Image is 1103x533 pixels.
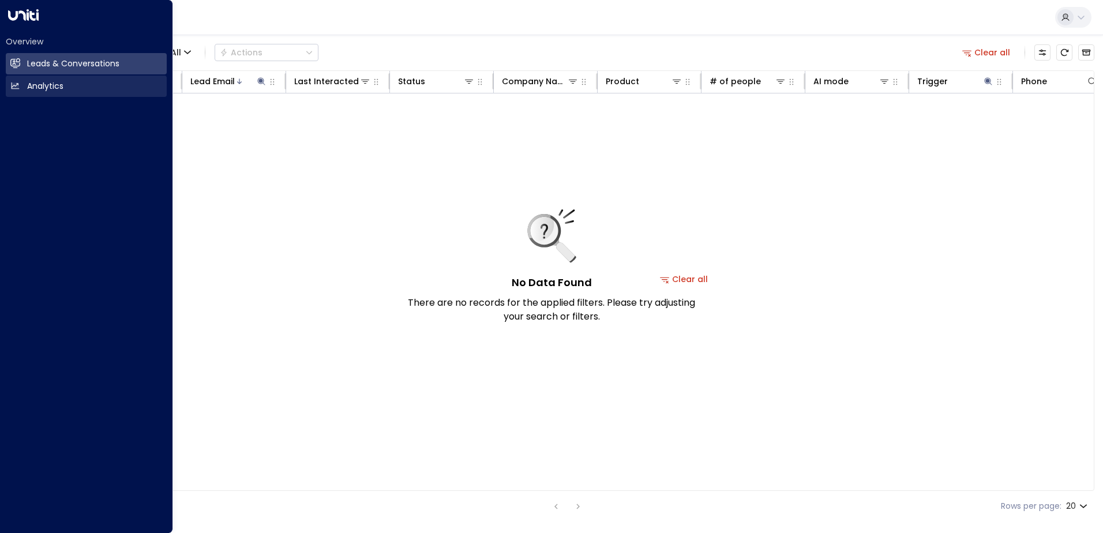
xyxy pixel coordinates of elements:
[502,74,579,88] div: Company Name
[190,74,235,88] div: Lead Email
[710,74,786,88] div: # of people
[171,48,181,57] span: All
[1034,44,1051,61] button: Customize
[294,74,359,88] div: Last Interacted
[1078,44,1094,61] button: Archived Leads
[1066,498,1090,515] div: 20
[215,44,318,61] div: Button group with a nested menu
[710,74,761,88] div: # of people
[27,80,63,92] h2: Analytics
[398,74,475,88] div: Status
[407,296,696,324] p: There are no records for the applied filters. Please try adjusting your search or filters.
[27,58,119,70] h2: Leads & Conversations
[6,36,167,47] h2: Overview
[958,44,1015,61] button: Clear all
[549,499,586,513] nav: pagination navigation
[1001,500,1061,512] label: Rows per page:
[220,47,262,58] div: Actions
[813,74,890,88] div: AI mode
[606,74,639,88] div: Product
[512,275,592,290] h5: No Data Found
[1021,74,1047,88] div: Phone
[190,74,267,88] div: Lead Email
[1021,74,1098,88] div: Phone
[502,74,567,88] div: Company Name
[813,74,849,88] div: AI mode
[606,74,682,88] div: Product
[294,74,371,88] div: Last Interacted
[6,53,167,74] a: Leads & Conversations
[917,74,948,88] div: Trigger
[917,74,994,88] div: Trigger
[1056,44,1072,61] span: Refresh
[398,74,425,88] div: Status
[6,76,167,97] a: Analytics
[215,44,318,61] button: Actions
